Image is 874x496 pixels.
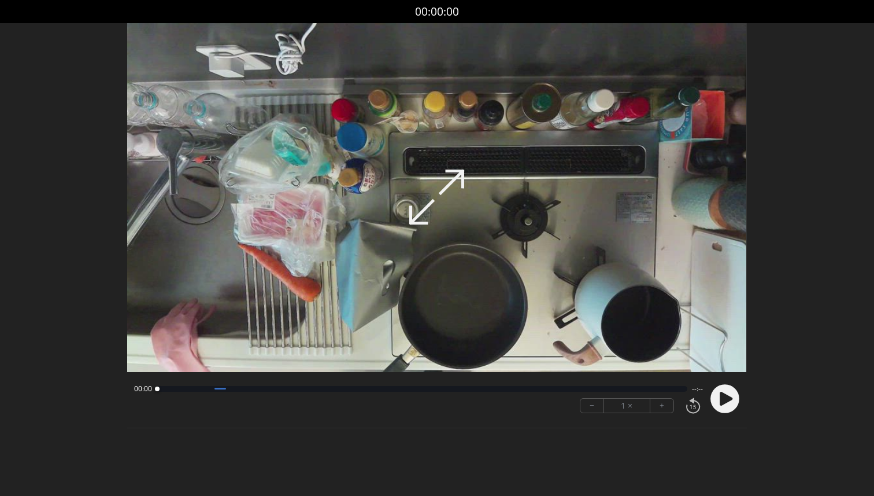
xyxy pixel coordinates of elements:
a: 00:00:00 [415,3,459,20]
button: − [580,399,604,413]
div: 1 × [604,399,650,413]
button: + [650,399,673,413]
span: --:-- [692,384,703,394]
span: 00:00 [134,384,152,394]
